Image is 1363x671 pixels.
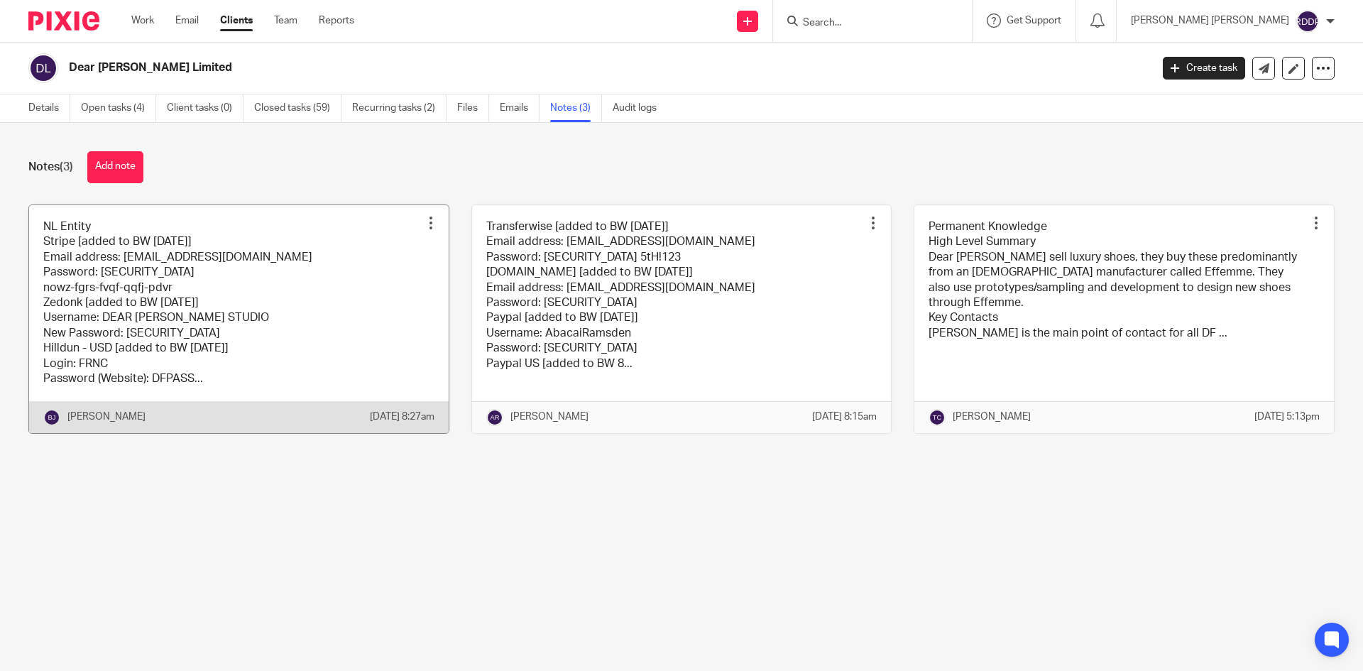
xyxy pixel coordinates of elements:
[67,410,146,424] p: [PERSON_NAME]
[953,410,1031,424] p: [PERSON_NAME]
[274,13,297,28] a: Team
[131,13,154,28] a: Work
[352,94,447,122] a: Recurring tasks (2)
[812,410,877,424] p: [DATE] 8:15am
[929,409,946,426] img: svg%3E
[1296,10,1319,33] img: svg%3E
[500,94,540,122] a: Emails
[370,410,434,424] p: [DATE] 8:27am
[801,17,929,30] input: Search
[486,409,503,426] img: svg%3E
[613,94,667,122] a: Audit logs
[220,13,253,28] a: Clients
[81,94,156,122] a: Open tasks (4)
[1007,16,1061,26] span: Get Support
[28,53,58,83] img: svg%3E
[254,94,341,122] a: Closed tasks (59)
[1254,410,1320,424] p: [DATE] 5:13pm
[69,60,927,75] h2: Dear [PERSON_NAME] Limited
[457,94,489,122] a: Files
[175,13,199,28] a: Email
[87,151,143,183] button: Add note
[319,13,354,28] a: Reports
[1163,57,1245,80] a: Create task
[28,11,99,31] img: Pixie
[60,161,73,173] span: (3)
[167,94,243,122] a: Client tasks (0)
[510,410,589,424] p: [PERSON_NAME]
[43,409,60,426] img: svg%3E
[28,160,73,175] h1: Notes
[1131,13,1289,28] p: [PERSON_NAME] [PERSON_NAME]
[28,94,70,122] a: Details
[550,94,602,122] a: Notes (3)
